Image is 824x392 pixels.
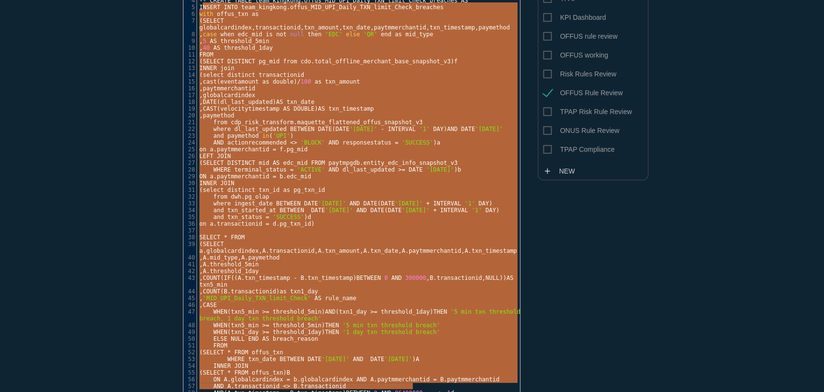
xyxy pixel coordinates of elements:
[199,146,307,153] span: . .
[199,234,220,241] span: SELECT
[381,31,391,38] span: end
[199,139,440,146] span: )
[297,119,422,126] span: maquette_flattened_offus_snapshot_v3
[543,30,617,43] span: OFFUS rule review
[183,160,196,166] div: 27
[199,58,458,65] span: ( . )
[183,139,196,146] div: 24
[273,160,279,166] span: AS
[276,99,283,105] span: AS
[203,112,234,119] span: paymethod
[183,241,196,247] div: 39
[436,139,440,146] span: a
[199,105,374,112] span: , ( )
[183,92,196,99] div: 17
[279,173,283,180] span: b
[183,180,196,187] div: 30
[183,99,196,105] div: 18
[183,234,196,241] div: 38
[245,275,290,281] span: txn_timestamp
[220,78,258,85] span: eventamount
[381,126,384,132] span: -
[328,166,339,173] span: AND
[213,166,231,173] span: WHERE
[183,126,196,132] div: 22
[210,38,217,44] span: AS
[402,247,405,254] span: A
[293,105,314,112] span: DOUBLE
[199,112,234,119] span: ,
[183,17,196,24] div: 7
[213,200,231,207] span: where
[304,24,339,31] span: txn_amount
[248,254,279,261] span: paymethod
[227,58,255,65] span: DISTINCT
[183,207,196,214] div: 34
[276,31,287,38] span: not
[199,220,206,227] span: on
[183,11,196,17] div: 6
[475,126,503,132] span: '[DATE]'
[199,85,255,92] span: ,
[262,78,269,85] span: as
[283,160,307,166] span: edc_mid
[426,200,430,207] span: +
[199,38,269,44] span: ,
[543,162,580,180] a: addNew
[217,173,269,180] span: paytmmerchantid
[472,207,482,214] span: '1'
[297,78,300,85] span: /
[199,78,360,85] span: , ( )
[395,200,423,207] span: '[DATE]'
[210,268,259,275] span: threshold_1day
[273,220,276,227] span: d
[363,247,367,254] span: A
[183,268,196,275] div: 42
[283,187,290,193] span: as
[227,214,262,220] span: txn_status
[183,275,196,281] div: 43
[217,146,269,153] span: paytmmerchantid
[279,220,311,227] span: pg_txn_id
[220,38,269,44] span: threshold_5min
[199,200,492,207] span: ( )
[426,166,454,173] span: '[DATE]'
[227,160,255,166] span: DISTINCT
[543,68,616,80] span: Risk Rules Review
[183,58,196,65] div: 12
[220,105,279,112] span: velocitytimestamp
[227,132,259,139] span: paymethod
[293,275,297,281] span: -
[213,119,227,126] span: from
[199,187,325,193] span: (
[287,173,311,180] span: edc_mid
[273,173,276,180] span: =
[405,31,433,38] span: mid_type
[265,220,269,227] span: =
[183,146,196,153] div: 25
[301,58,311,65] span: cdo
[458,166,461,173] span: b
[203,85,255,92] span: paytmmerchantid
[370,247,398,254] span: txn_date
[199,11,213,17] span: with
[203,58,223,65] span: SELECT
[287,99,315,105] span: txn_date
[395,31,402,38] span: as
[183,112,196,119] div: 20
[315,78,321,85] span: as
[217,220,262,227] span: transactionid
[183,187,196,193] div: 31
[213,214,224,220] span: and
[356,207,367,214] span: AND
[199,119,423,126] span: .
[543,106,632,118] span: TPAP Risk Rule Review
[217,153,231,160] span: JOIN
[199,220,315,227] span: . . )
[213,126,231,132] span: where
[183,78,196,85] div: 15
[199,126,503,132] span: ( )
[440,207,468,214] span: INTERVAL
[203,78,217,85] span: cast
[199,153,213,160] span: LEFT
